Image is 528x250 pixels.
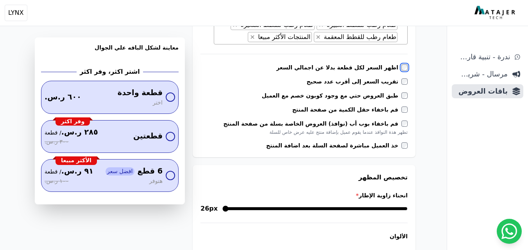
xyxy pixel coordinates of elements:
[106,167,134,176] span: افضل سعر
[474,6,517,20] img: MatajerTech Logo
[319,21,324,28] span: ×
[45,92,81,103] span: ٦٠٠ ر.س.
[153,99,163,107] span: اختر
[149,177,163,186] span: هتوفر
[314,32,397,42] li: طعام رطب للقطط المعقمة
[241,33,246,42] textarea: Search
[200,173,408,182] h3: تخصيص المظهر
[455,69,508,80] span: مرسال - شريط دعاية
[314,32,322,42] button: Remove item
[80,67,140,76] h2: اشتر اكثر، وفر اكثر
[276,64,401,71] label: اظهر السعر لكل قطعة بدلا عن اجمالي السعر
[41,44,179,61] h3: معاينة لشكل الباقه علي الجوال
[118,87,163,99] span: قطعة واحدة
[45,127,98,138] span: ٢٨٥ ر.س.
[233,21,238,28] span: ×
[248,32,256,42] button: Remove item
[8,8,24,18] span: LYNX
[55,117,90,126] div: وفر اكثر
[5,5,27,21] button: LYNX
[292,106,401,113] label: قم باخفاء حقل الكمية من صفحة المنتج
[223,120,401,128] label: قم باخفاء بوب أب (نوافذ) العروض الخاصة بسلة من صفحة المنتج
[45,177,68,186] span: ١٠٠ ر.س.
[138,166,163,177] span: 6 قطع
[45,129,61,136] bdi: / قطعة
[200,204,218,213] span: 26px
[248,32,311,42] li: المنتجات الأكثر مبيعا
[455,51,510,62] span: ندرة - تنبية قارب علي النفاذ
[45,138,68,146] span: ٣٠٠ ر.س.
[262,92,401,99] label: طبق العروض حتي مع وجود كوبون خصم مع العميل
[322,33,397,41] span: طعام رطب للقطط المعقمة
[133,131,163,142] span: قطعتين
[455,86,508,97] span: باقات العروض
[325,21,397,28] span: طعام رطب للقطط الكبيرة
[200,191,408,199] label: انحناء زاوية الإطار
[200,232,408,240] h4: الألوان
[306,78,401,85] label: تقريب السعر إلى أقرب عدد صحيح
[45,166,93,177] span: ٩١ ر.س.
[200,129,408,135] div: تظهر هذة النوافذ عندما يقوم عميل بإضافة منتج عليه عرض خاص للسلة
[256,33,311,41] span: المنتجات الأكثر مبيعا
[55,156,97,165] div: الأكثر مبيعا
[250,33,255,41] span: ×
[266,142,401,149] label: خذ العميل مباشرة لصفحة السلة بعد اضافة المنتج
[239,21,314,28] span: طعام رطب للقطط الصغيرة
[45,168,61,175] bdi: / قطعة
[316,33,321,41] span: ×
